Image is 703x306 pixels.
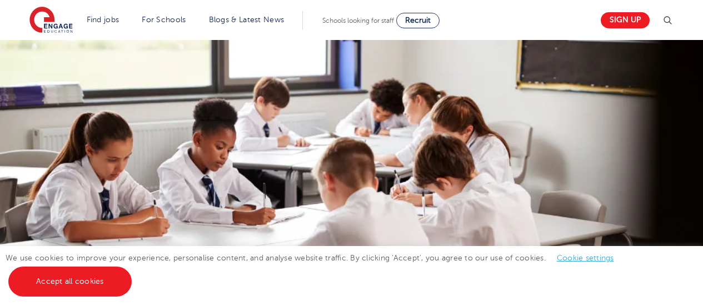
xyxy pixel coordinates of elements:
a: Blogs & Latest News [209,16,285,24]
a: Accept all cookies [8,267,132,297]
a: Cookie settings [557,254,614,262]
a: Sign up [601,12,650,28]
img: Engage Education [29,7,73,34]
a: Recruit [396,13,440,28]
span: We use cookies to improve your experience, personalise content, and analyse website traffic. By c... [6,254,625,285]
a: For Schools [142,16,186,24]
a: Find jobs [87,16,119,24]
span: Schools looking for staff [322,17,394,24]
span: Recruit [405,16,431,24]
